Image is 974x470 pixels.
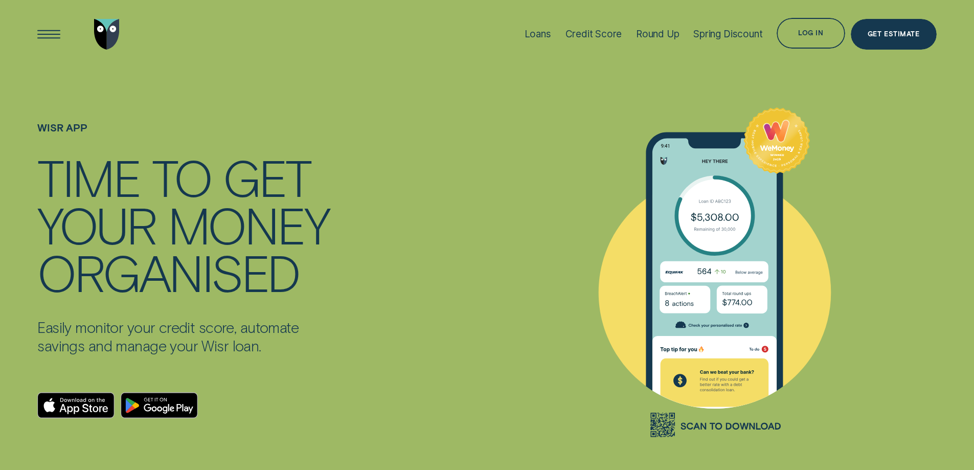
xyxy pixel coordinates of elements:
a: Download on the App Store [37,392,115,418]
button: Log in [777,18,845,49]
div: GET [223,153,310,200]
h1: WISR APP [37,122,333,153]
h4: TIME TO GET YOUR MONEY ORGANISED [37,153,333,296]
div: ORGANISED [37,248,299,296]
div: Loans [525,28,551,40]
p: Easily monitor your credit score, automate savings and manage your Wisr loan. [37,318,333,355]
div: TIME [37,153,140,200]
a: Get Estimate [851,19,937,50]
div: MONEY [168,200,329,248]
div: Spring Discount [693,28,762,40]
button: Open Menu [34,19,64,50]
img: Wisr [94,19,120,50]
div: TO [152,153,211,200]
div: Credit Score [565,28,622,40]
div: YOUR [37,200,155,248]
a: Android App on Google Play [121,392,198,418]
div: Round Up [636,28,679,40]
